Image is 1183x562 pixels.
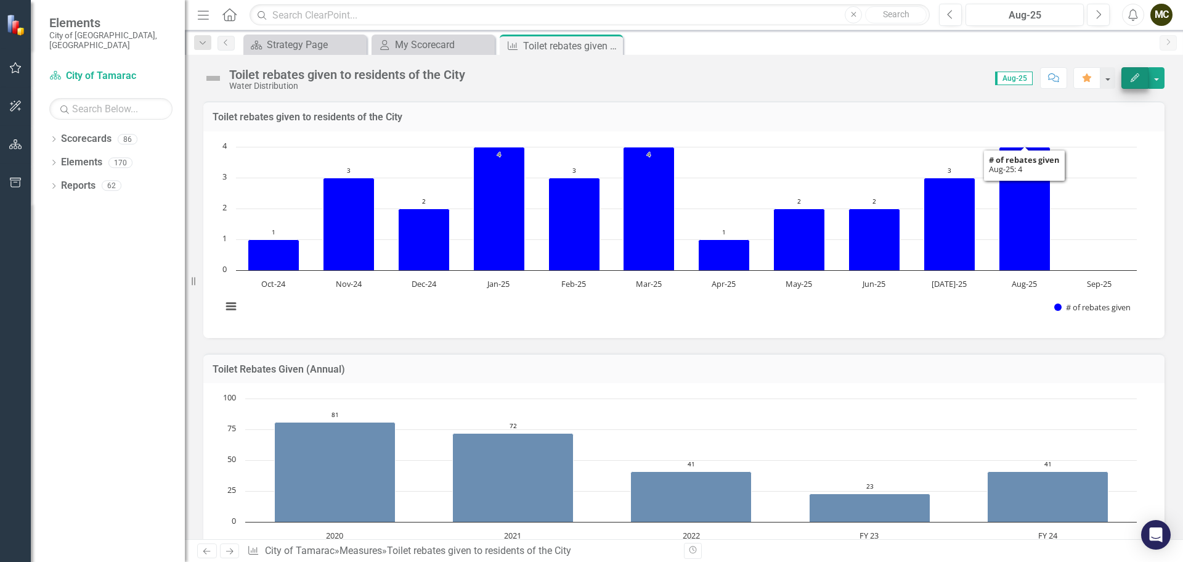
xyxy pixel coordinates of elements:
text: 3 [948,166,951,175]
div: Strategy Page [267,37,364,52]
text: 2 [422,197,426,205]
path: 2021, 72. FY Actual. [453,434,574,523]
path: May-25, 2. # of rebates given. [774,209,825,270]
text: Jun-25 [861,278,885,289]
img: ClearPoint Strategy [6,14,28,36]
div: Chart. Highcharts interactive chart. [216,141,1152,326]
a: Measures [339,545,382,556]
text: FY 24 [1038,530,1058,541]
text: 3 [347,166,351,175]
path: Jan-25, 4. # of rebates given. [474,147,525,270]
text: Feb-25 [561,278,586,289]
text: 75 [227,423,236,434]
path: FY 24, 41. FY Actual. [988,472,1108,523]
text: 4 [1023,150,1026,159]
path: Nov-24, 3. # of rebates given. [323,178,375,270]
text: Apr-25 [712,278,736,289]
path: 2022, 41. FY Actual. [631,472,752,523]
div: 62 [102,181,121,191]
input: Search ClearPoint... [250,4,930,26]
a: My Scorecard [375,37,492,52]
div: 86 [118,134,137,144]
text: 4 [497,150,501,159]
path: FY 23, 23. FY Actual. [810,494,930,523]
div: » » [247,544,675,558]
span: Search [883,9,909,19]
div: Toilet rebates given to residents of the City [229,68,465,81]
text: 3 [222,171,227,182]
text: 2 [222,202,227,213]
text: 100 [223,392,236,403]
div: My Scorecard [395,37,492,52]
text: [DATE]-25 [932,278,967,289]
text: 25 [227,484,236,495]
text: Oct-24 [261,278,286,289]
text: Nov-24 [336,278,362,289]
button: MC [1150,4,1173,26]
span: Aug-25 [995,72,1033,85]
text: 72 [510,421,517,430]
text: 4 [222,140,227,151]
path: Mar-25, 4. # of rebates given. [624,147,675,270]
path: Jun-25, 2. # of rebates given. [849,209,900,270]
text: Aug-25 [1012,278,1037,289]
path: Oct-24, 1. # of rebates given. [248,239,299,270]
div: Water Distribution [229,81,465,91]
button: Show # of rebates given [1054,302,1132,313]
path: Jul-25, 3. # of rebates given. [924,178,975,270]
svg: Interactive chart [216,141,1143,326]
path: Aug-25, 4. # of rebates given. [999,147,1051,270]
a: City of Tamarac [265,545,335,556]
text: 1 [222,233,227,244]
path: Dec-24, 2. # of rebates given. [399,209,450,270]
div: Toilet rebates given to residents of the City [387,545,571,556]
text: 2 [872,197,876,205]
span: Elements [49,15,173,30]
path: Apr-25, 1. # of rebates given. [699,239,750,270]
text: 50 [227,453,236,465]
button: Search [865,6,927,23]
text: 1 [272,228,275,236]
path: 2020, 81. FY Actual. [275,423,396,523]
text: 3 [572,166,576,175]
h3: Toilet rebates given to residents of the City [213,112,1155,123]
button: View chart menu, Chart [222,298,240,315]
text: 41 [1044,460,1052,468]
text: 2 [797,197,801,205]
text: Sep-25 [1087,278,1112,289]
small: City of [GEOGRAPHIC_DATA], [GEOGRAPHIC_DATA] [49,30,173,51]
div: Toilet rebates given to residents of the City [523,38,620,54]
a: Elements [61,155,102,170]
div: Open Intercom Messenger [1141,520,1171,550]
text: FY 23 [860,530,879,541]
text: 2022 [683,530,700,541]
text: Jan-25 [486,278,510,289]
text: 0 [232,515,236,526]
text: 41 [688,460,695,468]
path: Feb-25, 3. # of rebates given. [549,178,600,270]
img: Not Defined [203,68,223,88]
text: Mar-25 [636,278,662,289]
a: City of Tamarac [49,69,173,83]
a: Reports [61,179,96,193]
input: Search Below... [49,98,173,120]
text: Dec-24 [412,278,437,289]
text: 4 [647,150,651,159]
text: 0 [222,263,227,275]
text: May-25 [786,278,812,289]
text: 1 [722,228,726,236]
text: 23 [866,482,874,490]
div: 170 [108,157,132,168]
button: Aug-25 [966,4,1084,26]
div: Aug-25 [970,8,1079,23]
a: Strategy Page [246,37,364,52]
text: 81 [331,410,339,419]
text: 2020 [326,530,343,541]
h3: Toilet Rebates Given (Annual) [213,364,1155,375]
a: Scorecards [61,132,112,146]
text: 2021 [504,530,521,541]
